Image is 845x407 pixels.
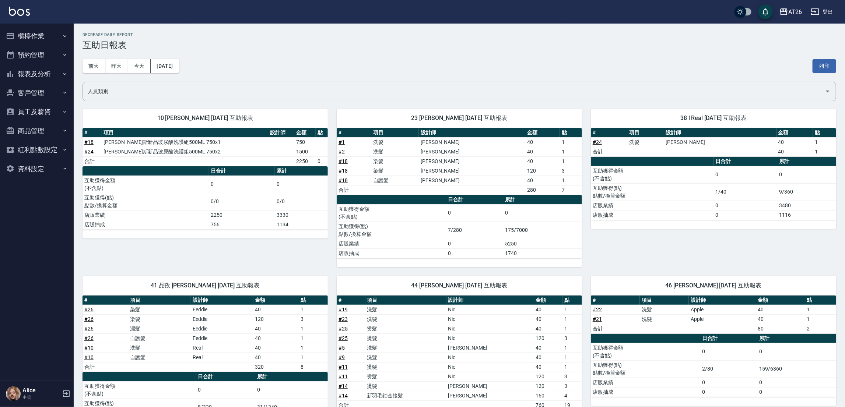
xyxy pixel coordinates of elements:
a: #25 [339,335,348,341]
td: 160 [534,391,563,400]
a: #26 [84,307,94,312]
th: 金額 [776,128,813,138]
td: 合計 [591,147,627,156]
td: 染髮 [371,156,419,166]
td: 40 [534,314,563,324]
a: #18 [84,139,94,145]
td: 750 [294,137,316,147]
th: # [337,295,365,305]
a: #24 [84,149,94,155]
td: 40 [534,362,563,372]
td: 5250 [503,239,582,248]
a: #18 [339,168,348,174]
span: 10 [PERSON_NAME] [DATE] 互助報表 [91,114,319,122]
td: 互助獲得金額 (不含點) [591,166,713,183]
td: 漂髮 [128,324,191,333]
td: 40 [253,305,299,314]
a: #11 [339,374,348,379]
td: [PERSON_NAME] [664,137,776,147]
td: 0 [446,204,503,222]
td: 洗髮 [640,305,689,314]
td: 175/7000 [503,222,582,239]
td: 燙髮 [365,333,446,343]
td: [PERSON_NAME]斯新品玻尿酸洗護組500ML 750x1 [102,137,268,147]
a: #26 [84,335,94,341]
table: a dense table [591,334,836,397]
td: 0/0 [209,193,275,210]
button: 前天 [83,59,105,73]
td: 3480 [777,201,836,210]
button: 列印 [813,59,836,73]
th: 金額 [525,128,560,138]
button: 今天 [128,59,151,73]
td: 1 [299,343,328,353]
table: a dense table [83,128,328,166]
span: 46 [PERSON_NAME] [DATE] 互助報表 [600,282,827,289]
td: Eeddie [191,305,253,314]
td: 9/360 [777,183,836,201]
td: 店販業績 [591,378,700,387]
td: [PERSON_NAME] [419,156,525,166]
h5: Alice [22,387,60,394]
th: # [337,128,371,138]
td: 756 [209,220,275,229]
td: 0 [713,201,777,210]
a: #1 [339,139,345,145]
td: 120 [534,333,563,343]
td: 120 [534,372,563,381]
button: save [758,4,773,19]
td: 1 [562,343,582,353]
h3: 互助日報表 [83,40,836,50]
td: 洗髮 [128,343,191,353]
a: #25 [339,326,348,332]
td: 7/280 [446,222,503,239]
td: 1740 [503,248,582,258]
td: 1 [562,353,582,362]
td: 40 [525,147,560,156]
td: 自護髮 [371,176,419,185]
td: 40 [525,137,560,147]
th: 累計 [503,195,582,205]
th: 項目 [627,128,664,138]
td: [PERSON_NAME] [419,137,525,147]
button: 櫃檯作業 [3,26,71,46]
table: a dense table [591,128,836,157]
td: 3330 [275,210,328,220]
td: 4 [562,391,582,400]
td: 洗髮 [640,314,689,324]
td: 1 [299,305,328,314]
td: 2250 [209,210,275,220]
button: [DATE] [151,59,179,73]
h2: Decrease Daily Report [83,32,836,37]
td: 1 [560,156,582,166]
td: 2 [805,324,836,333]
button: 紅利點數設定 [3,140,71,159]
td: [PERSON_NAME] [446,343,534,353]
td: Nic [446,372,534,381]
th: 累計 [275,166,328,176]
td: 2250 [294,156,316,166]
td: Nic [446,324,534,333]
td: 合計 [83,362,128,372]
a: #19 [339,307,348,312]
td: Nic [446,362,534,372]
td: 洗髮 [365,343,446,353]
td: 1 [560,147,582,156]
th: # [591,128,627,138]
td: 40 [534,343,563,353]
td: Eeddie [191,333,253,343]
td: 燙髮 [365,324,446,333]
th: 點 [562,295,582,305]
th: 設計師 [419,128,525,138]
td: 洗髮 [371,137,419,147]
td: 店販業績 [337,239,446,248]
td: 0 [700,343,757,360]
th: 日合計 [700,334,757,343]
table: a dense table [83,295,328,372]
a: #9 [339,354,345,360]
td: 40 [525,176,560,185]
td: 燙髮 [365,372,446,381]
td: 互助獲得金額 (不含點) [83,176,209,193]
td: 80 [756,324,805,333]
td: 0 [446,239,503,248]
